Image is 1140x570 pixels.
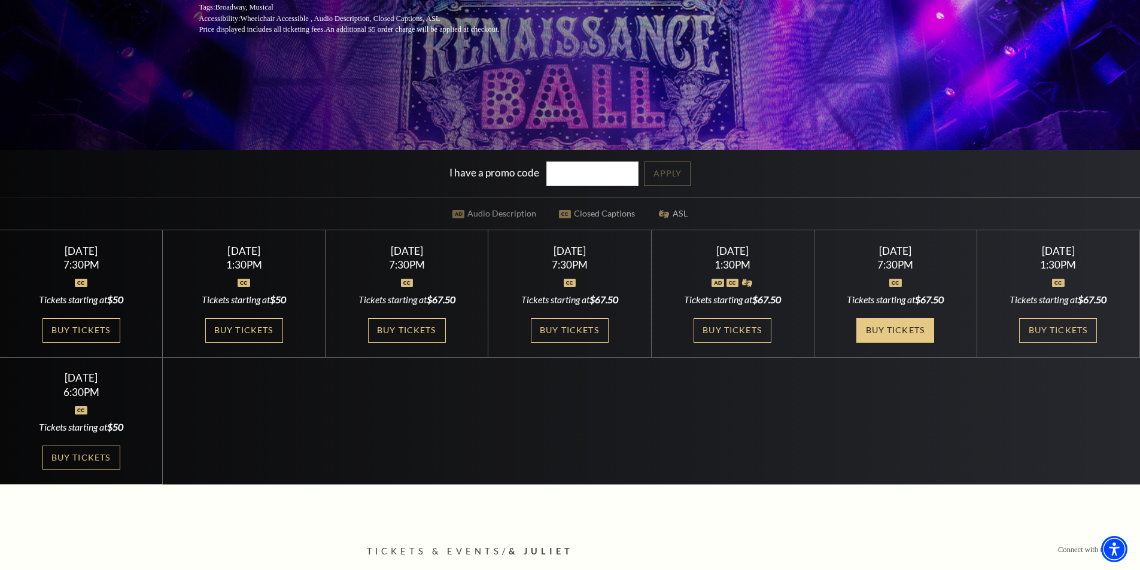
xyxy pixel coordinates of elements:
span: $50 [107,421,123,432]
div: Tickets starting at [828,293,962,306]
span: $67.50 [752,294,781,305]
div: [DATE] [665,245,799,257]
div: [DATE] [340,245,474,257]
label: I have a promo code [449,166,539,178]
span: An additional $5 order charge will be applied at checkout. [325,25,499,33]
span: Broadway, Musical [215,3,273,11]
span: & Juliet [509,546,573,556]
a: Buy Tickets [856,318,934,343]
div: [DATE] [14,245,148,257]
div: Tickets starting at [14,420,148,434]
div: [DATE] [503,245,637,257]
div: 7:30PM [340,260,474,270]
span: $67.50 [589,294,618,305]
div: Tickets starting at [665,293,799,306]
p: / [367,544,774,559]
div: Tickets starting at [503,293,637,306]
div: Tickets starting at [340,293,474,306]
div: Tickets starting at [992,293,1126,306]
p: Price displayed includes all ticketing fees. [199,24,528,35]
a: Buy Tickets [42,318,120,343]
span: Tickets & Events [367,546,503,556]
span: $50 [107,294,123,305]
div: 7:30PM [828,260,962,270]
div: 1:30PM [177,260,311,270]
span: $67.50 [1078,294,1106,305]
div: 7:30PM [14,260,148,270]
div: [DATE] [828,245,962,257]
div: 1:30PM [992,260,1126,270]
span: $67.50 [427,294,455,305]
a: Buy Tickets [531,318,609,343]
div: Tickets starting at [177,293,311,306]
a: Buy Tickets [42,446,120,470]
a: Buy Tickets [368,318,446,343]
div: Accessibility Menu [1101,536,1127,562]
div: 1:30PM [665,260,799,270]
div: 6:30PM [14,387,148,397]
span: $50 [270,294,286,305]
div: [DATE] [992,245,1126,257]
p: Connect with us on [1058,544,1116,556]
div: 7:30PM [503,260,637,270]
a: Buy Tickets [694,318,771,343]
a: Buy Tickets [205,318,283,343]
a: Buy Tickets [1019,318,1097,343]
div: Tickets starting at [14,293,148,306]
p: Accessibility: [199,13,528,25]
p: Tags: [199,2,528,13]
div: [DATE] [14,371,148,384]
span: $67.50 [915,294,944,305]
span: Wheelchair Accessible , Audio Description, Closed Captions, ASL [240,14,440,23]
div: [DATE] [177,245,311,257]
